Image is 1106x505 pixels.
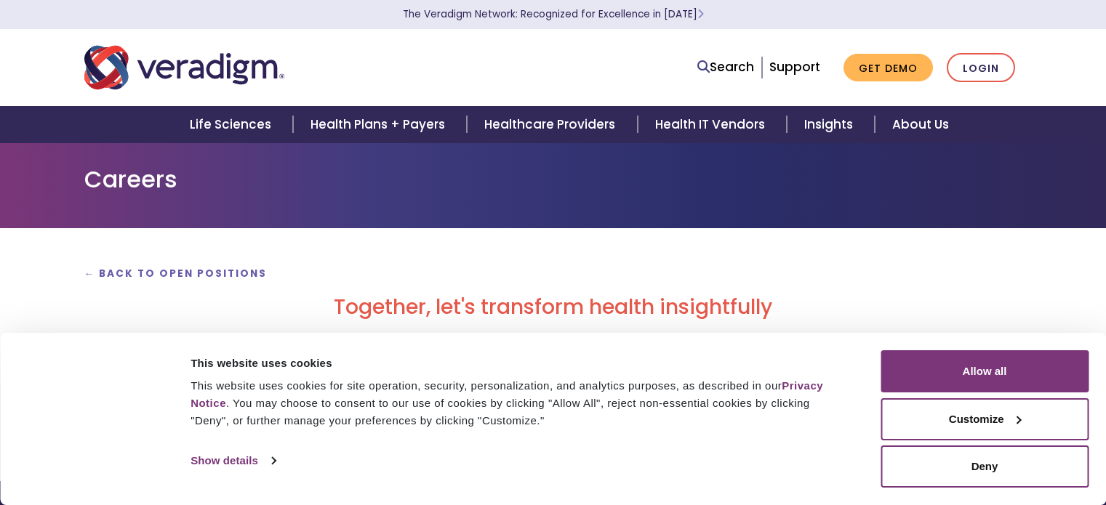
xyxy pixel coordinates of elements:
[787,106,875,143] a: Insights
[293,106,467,143] a: Health Plans + Payers
[191,450,275,472] a: Show details
[403,7,704,21] a: The Veradigm Network: Recognized for Excellence in [DATE]Learn More
[843,54,933,82] a: Get Demo
[697,7,704,21] span: Learn More
[697,57,754,77] a: Search
[84,44,284,92] img: Veradigm logo
[191,377,848,429] div: This website uses cookies for site operation, security, personalization, and analytics purposes, ...
[191,355,848,372] div: This website uses cookies
[947,53,1015,83] a: Login
[467,106,637,143] a: Healthcare Providers
[638,106,787,143] a: Health IT Vendors
[881,350,1089,392] button: Allow all
[875,106,966,143] a: About Us
[881,398,1089,440] button: Customize
[172,106,293,143] a: Life Sciences
[881,445,1089,488] button: Deny
[84,267,268,280] a: ← Back to Open Positions
[769,58,820,76] a: Support
[84,166,1022,193] h1: Careers
[84,295,1022,320] h2: Together, let's transform health insightfully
